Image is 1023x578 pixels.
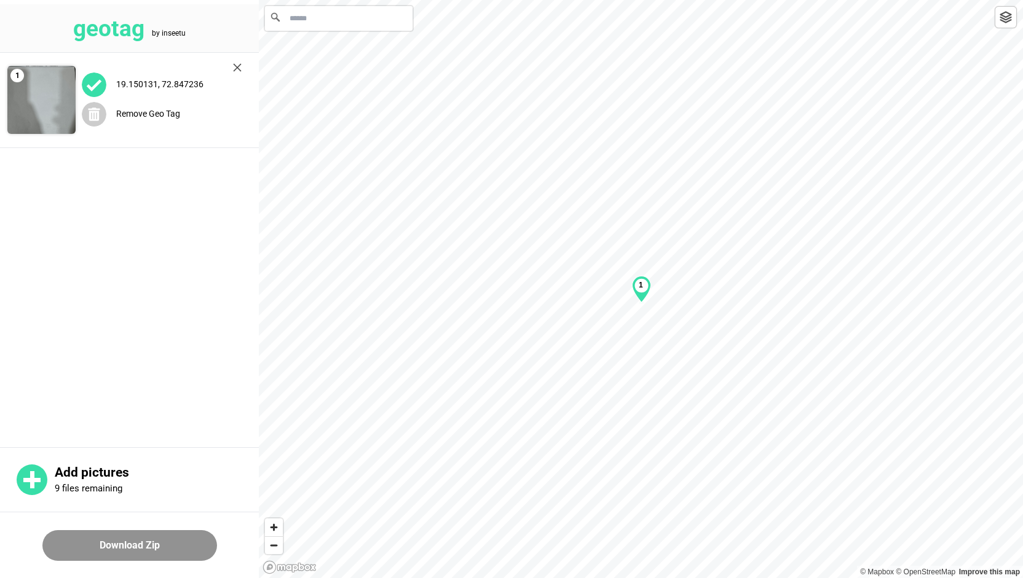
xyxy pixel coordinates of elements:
[152,29,186,37] tspan: by inseetu
[233,63,242,72] img: cross
[265,6,413,31] input: Search
[42,530,217,561] button: Download Zip
[73,15,144,42] tspan: geotag
[1000,11,1012,23] img: toggleLayer
[116,109,180,119] label: Remove Geo Tag
[263,560,317,574] a: Mapbox logo
[116,79,203,89] label: 19.150131, 72.847236
[959,568,1020,576] a: Map feedback
[7,66,76,134] img: 9k=
[860,568,894,576] a: Mapbox
[632,276,651,303] div: Map marker
[55,465,259,480] p: Add pictures
[265,518,283,536] button: Zoom in
[55,483,122,494] p: 9 files remaining
[639,281,643,289] b: 1
[265,536,283,554] button: Zoom out
[896,568,955,576] a: OpenStreetMap
[82,72,106,97] img: uploadImagesAlt
[10,69,24,82] span: 1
